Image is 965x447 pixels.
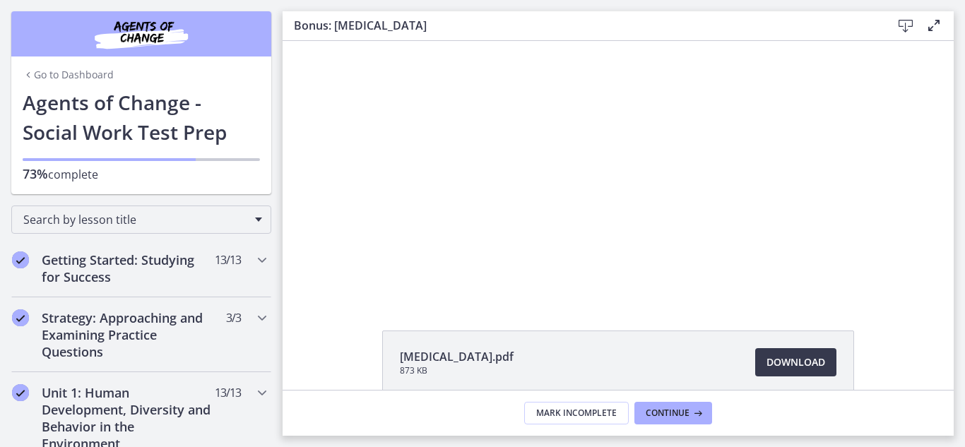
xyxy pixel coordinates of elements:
button: Mark Incomplete [524,402,629,424]
h2: Getting Started: Studying for Success [42,251,214,285]
img: Agents of Change [57,17,226,51]
span: 13 / 13 [215,251,241,268]
span: 873 KB [400,365,514,376]
div: Search by lesson title [11,205,271,234]
a: Go to Dashboard [23,68,114,82]
span: 73% [23,165,48,182]
span: Continue [646,407,689,419]
i: Completed [12,384,29,401]
span: Search by lesson title [23,212,248,227]
span: 3 / 3 [226,309,241,326]
h3: Bonus: [MEDICAL_DATA] [294,17,869,34]
span: [MEDICAL_DATA].pdf [400,348,514,365]
i: Completed [12,309,29,326]
p: complete [23,165,260,183]
a: Download [755,348,836,376]
span: 13 / 13 [215,384,241,401]
span: Mark Incomplete [536,407,617,419]
span: Download [766,354,825,371]
i: Completed [12,251,29,268]
h2: Strategy: Approaching and Examining Practice Questions [42,309,214,360]
button: Continue [634,402,712,424]
h1: Agents of Change - Social Work Test Prep [23,88,260,147]
iframe: Video Lesson [283,41,954,298]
